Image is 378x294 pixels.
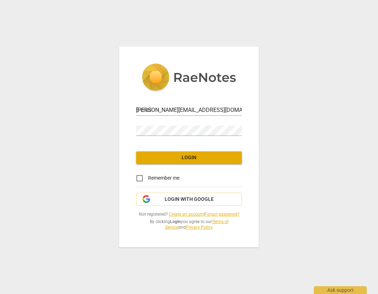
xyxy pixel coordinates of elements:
a: Forgot password? [205,212,239,217]
button: Login [136,151,242,164]
span: Login with Google [165,196,214,203]
span: Remember me [148,174,179,182]
b: Login [170,219,181,224]
span: Not registered? | [136,211,242,217]
a: Create an account [169,212,204,217]
img: 5ac2273c67554f335776073100b6d88f.svg [142,64,236,92]
a: Terms of Service [165,219,228,230]
span: By clicking you agree to our and . [136,219,242,230]
span: Login [142,154,236,161]
a: Privacy Policy [186,225,212,230]
button: Login with Google [136,193,242,206]
div: Ask support [314,286,367,294]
